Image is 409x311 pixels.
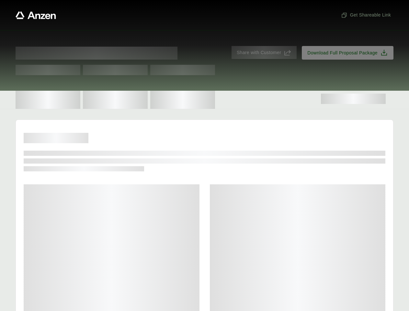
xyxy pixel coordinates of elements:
span: Test [83,65,148,75]
a: Anzen website [16,11,56,19]
span: Test [150,65,215,75]
span: Share with Customer [237,49,281,56]
span: Get Shareable Link [341,12,391,18]
span: Proposal for [16,47,177,60]
span: Test [16,65,80,75]
button: Get Shareable Link [338,9,393,21]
